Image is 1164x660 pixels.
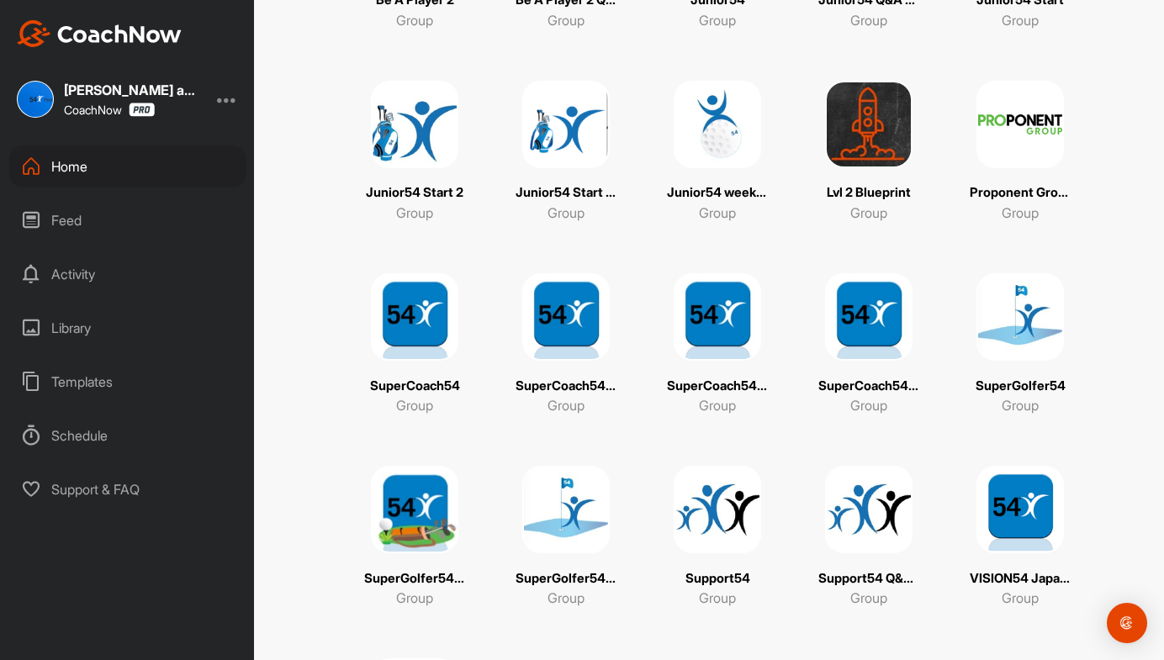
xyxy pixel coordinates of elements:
[396,395,433,415] p: Group
[9,361,246,403] div: Templates
[548,395,585,415] p: Group
[396,10,433,30] p: Group
[674,466,761,553] img: square_27bf301dddc9731dd59289a807b18e0f.png
[699,588,736,608] p: Group
[396,203,433,223] p: Group
[396,588,433,608] p: Group
[17,81,54,118] img: square_c232e0b941b303ee09008bbcd77813ba.jpg
[667,377,768,396] p: SuperCoach54 Q&A group
[371,81,458,168] img: square_bb43bd392e7291472ef1fa267f9b4778.png
[970,569,1071,589] p: VISION54 Japan Be A Player
[827,183,911,203] p: Lvl 2 Blueprint
[548,203,585,223] p: Group
[366,183,463,203] p: Junior54 Start 2
[9,253,246,295] div: Activity
[9,307,246,349] div: Library
[818,377,919,396] p: SuperCoach54 week 1-9
[850,395,887,415] p: Group
[522,466,610,553] img: square_ed7a7b06bf8d42906854fa179f825e29.png
[976,377,1066,396] p: SuperGolfer54
[976,81,1064,168] img: square_a665ed7dacd50476f2754a8190fbd2c3.png
[850,203,887,223] p: Group
[818,569,919,589] p: Support54 Q&A group
[371,466,458,553] img: square_f04c88e5f31edc390b6a8361c2272c96.png
[129,103,155,117] img: CoachNow Pro
[976,273,1064,361] img: square_87a08568833c57e9425b1415b85983ff.png
[850,588,887,608] p: Group
[516,377,616,396] p: SuperCoach54 [DATE]
[516,569,616,589] p: SuperGolfer54 Q&A group
[64,103,155,117] div: CoachNow
[9,145,246,187] div: Home
[522,273,610,361] img: square_032c6df77e6979ec7d939128ea7834fa.png
[667,183,768,203] p: Junior54 week 1-6
[548,588,585,608] p: Group
[370,377,460,396] p: SuperCoach54
[522,81,610,168] img: square_3747e446850056a2fa0d3dfdb860dc1a.png
[1002,10,1039,30] p: Group
[850,10,887,30] p: Group
[9,414,246,457] div: Schedule
[371,273,458,361] img: square_b783ed1e016f42077443c83b05438f36.png
[9,468,246,510] div: Support & FAQ
[685,569,750,589] p: Support54
[825,81,913,168] img: square_8e1c0f89145b9cfab466cd97f47b8d4b.png
[699,395,736,415] p: Group
[9,199,246,241] div: Feed
[17,20,182,47] img: CoachNow
[1002,588,1039,608] p: Group
[970,183,1071,203] p: Proponent Group
[825,273,913,361] img: square_f88f9b75d086e93547b1f81dfe994f92.png
[516,183,616,203] p: Junior54 Start Q&A
[1107,603,1147,643] div: Open Intercom Messenger
[548,10,585,30] p: Group
[976,466,1064,553] img: square_5497413c0f1d5d35669b57e440e99589.png
[1002,395,1039,415] p: Group
[674,81,761,168] img: square_1cc433d205aea31ba2728241adeb84f5.png
[64,83,198,97] div: [PERSON_NAME] and [PERSON_NAME] VISION54
[699,203,736,223] p: Group
[699,10,736,30] p: Group
[1002,203,1039,223] p: Group
[674,273,761,361] img: square_379ed58785a72085ae4098bd5f907407.png
[364,569,465,589] p: SuperGolfer54 [DATE]
[825,466,913,553] img: square_2e2b453a591e20ff914b9c8e4806c234.png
